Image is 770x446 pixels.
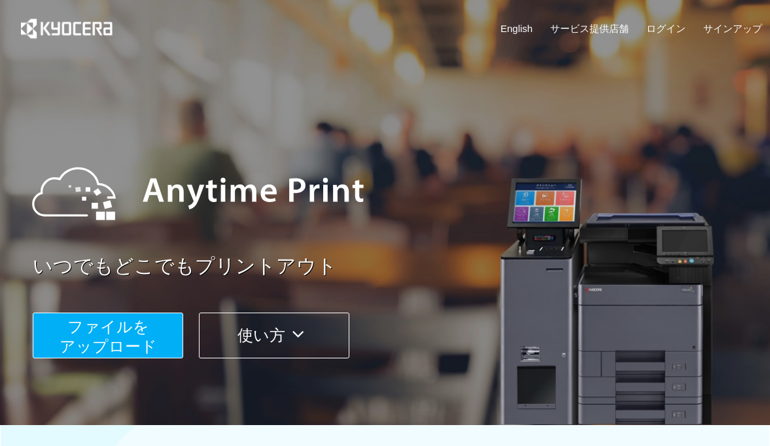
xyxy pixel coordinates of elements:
[60,318,157,355] span: ファイルを ​​アップロード
[500,22,533,35] a: English
[703,22,762,35] a: サインアップ
[646,22,686,35] a: ログイン
[550,22,629,35] a: サービス提供店舗
[199,313,349,358] button: 使い方
[33,313,183,358] button: ファイルを​​アップロード
[33,252,770,281] a: いつでもどこでもプリントアウト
